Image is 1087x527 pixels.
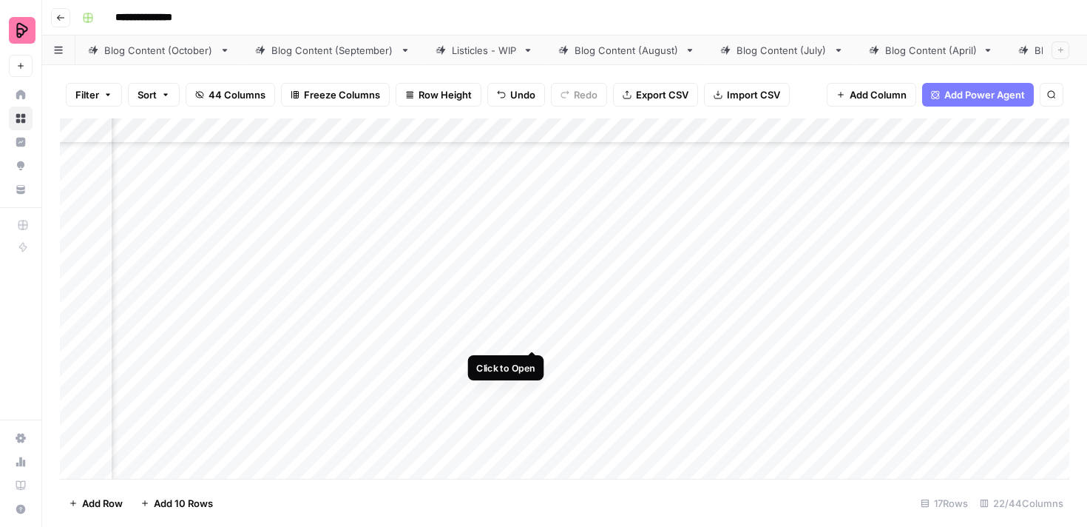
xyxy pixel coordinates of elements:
button: Add 10 Rows [132,491,222,515]
div: Blog Content (October) [104,43,214,58]
div: Blog Content (August) [575,43,679,58]
button: Help + Support [9,497,33,521]
span: Export CSV [636,87,688,102]
span: Freeze Columns [304,87,380,102]
span: Import CSV [727,87,780,102]
a: Your Data [9,178,33,201]
a: Settings [9,426,33,450]
a: Browse [9,107,33,130]
button: Workspace: Preply [9,12,33,49]
a: Blog Content (October) [75,36,243,65]
span: Undo [510,87,535,102]
span: Add Column [850,87,907,102]
button: Sort [128,83,180,107]
button: Redo [551,83,607,107]
button: 44 Columns [186,83,275,107]
a: Blog Content (July) [708,36,856,65]
a: Blog Content (September) [243,36,423,65]
a: Usage [9,450,33,474]
button: Import CSV [704,83,790,107]
div: Blog Content (April) [885,43,977,58]
button: Add Column [827,83,916,107]
div: Listicles - WIP [452,43,517,58]
a: Blog Content (August) [546,36,708,65]
a: Listicles - WIP [423,36,546,65]
a: Insights [9,130,33,154]
span: Add Row [82,496,123,511]
button: Filter [66,83,122,107]
span: Filter [75,87,99,102]
button: Row Height [396,83,481,107]
button: Undo [487,83,545,107]
a: Opportunities [9,154,33,178]
div: Blog Content (July) [736,43,827,58]
span: Redo [574,87,597,102]
span: Sort [138,87,157,102]
button: Add Power Agent [922,83,1034,107]
span: 44 Columns [209,87,265,102]
div: Blog Content (September) [271,43,394,58]
button: Export CSV [613,83,698,107]
img: Preply Logo [9,17,35,44]
div: 17 Rows [915,491,974,515]
span: Add 10 Rows [154,496,213,511]
div: 22/44 Columns [974,491,1069,515]
button: Add Row [60,491,132,515]
a: Home [9,83,33,107]
span: Add Power Agent [944,87,1025,102]
a: Blog Content (April) [856,36,1006,65]
a: Learning Hub [9,474,33,497]
span: Row Height [419,87,472,102]
button: Freeze Columns [281,83,390,107]
div: Click to Open [477,361,536,375]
